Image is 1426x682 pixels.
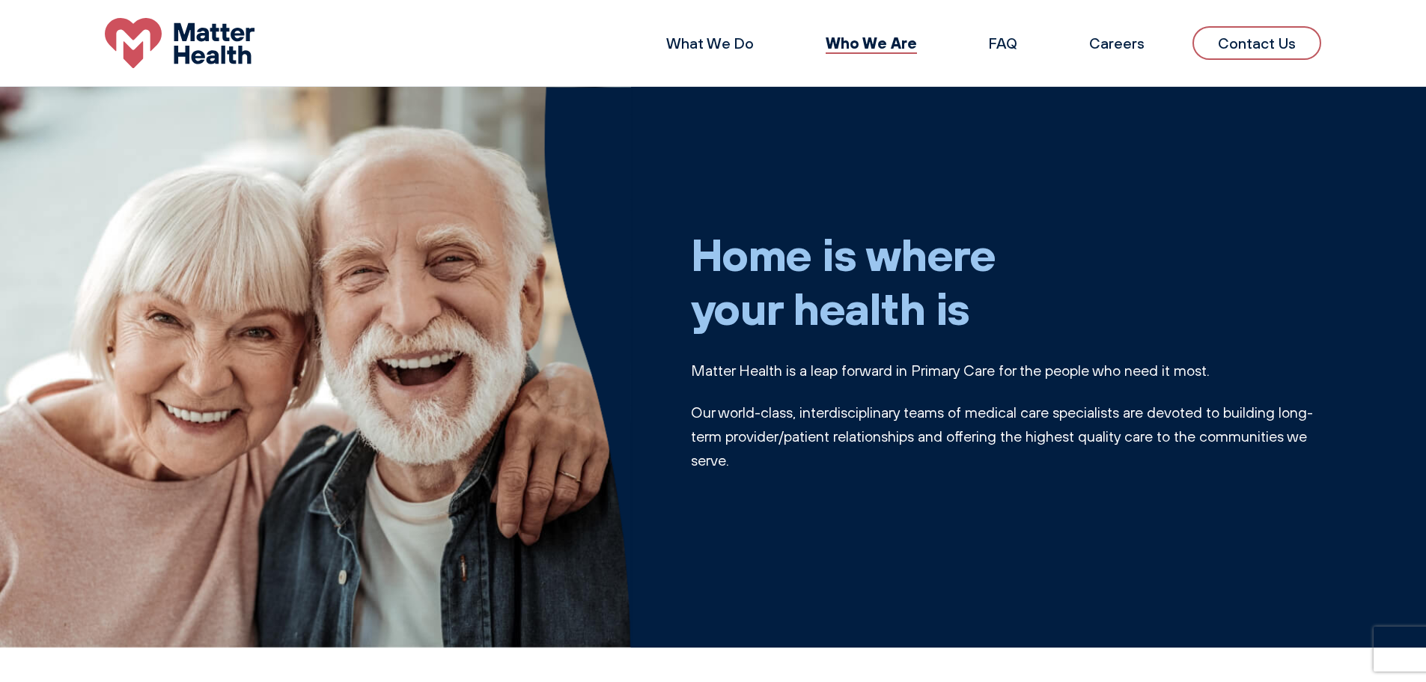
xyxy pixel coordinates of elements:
[826,33,917,52] a: Who We Are
[666,34,754,52] a: What We Do
[691,227,1322,335] h1: Home is where your health is
[691,359,1322,383] p: Matter Health is a leap forward in Primary Care for the people who need it most.
[989,34,1017,52] a: FAQ
[1192,26,1321,60] a: Contact Us
[1089,34,1145,52] a: Careers
[691,401,1322,472] p: Our world-class, interdisciplinary teams of medical care specialists are devoted to building long...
